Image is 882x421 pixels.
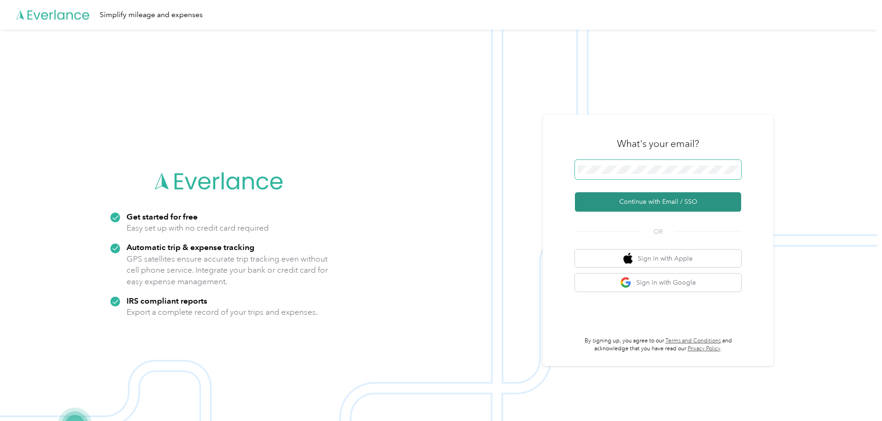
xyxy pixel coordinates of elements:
[127,306,318,318] p: Export a complete record of your trips and expenses.
[127,253,328,287] p: GPS satellites ensure accurate trip tracking even without cell phone service. Integrate your bank...
[100,9,203,21] div: Simplify mileage and expenses
[127,212,198,221] strong: Get started for free
[127,242,254,252] strong: Automatic trip & expense tracking
[127,222,269,234] p: Easy set up with no credit card required
[642,227,674,237] span: OR
[127,296,207,305] strong: IRS compliant reports
[665,337,721,344] a: Terms and Conditions
[575,192,741,212] button: Continue with Email / SSO
[575,250,741,268] button: apple logoSign in with Apple
[617,137,699,150] h3: What's your email?
[620,277,632,288] img: google logo
[688,345,720,352] a: Privacy Policy
[623,253,633,264] img: apple logo
[575,337,741,353] p: By signing up, you agree to our and acknowledge that you have read our .
[575,274,741,292] button: google logoSign in with Google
